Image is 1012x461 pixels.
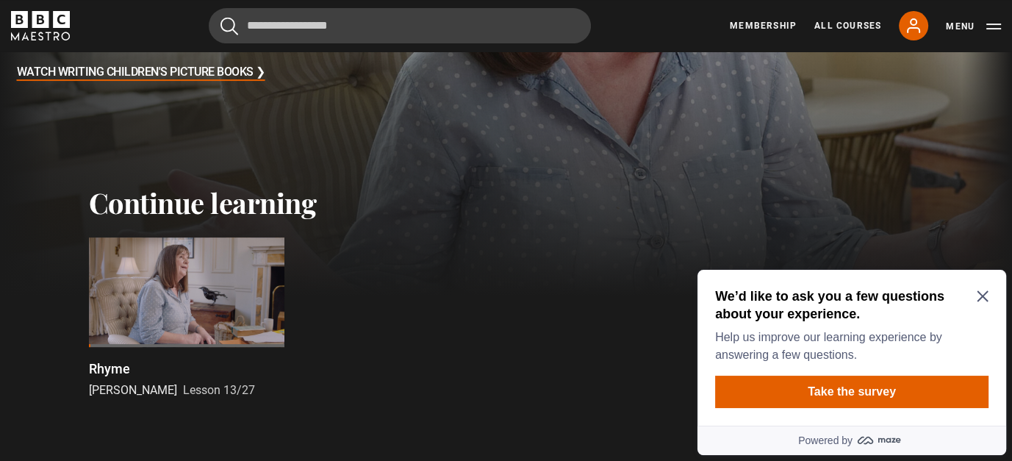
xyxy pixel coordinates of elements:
p: Help us improve our learning experience by answering a few questions. [24,65,291,100]
button: Take the survey [24,112,297,144]
svg: BBC Maestro [11,11,70,40]
span: [PERSON_NAME] [89,383,177,397]
button: Close Maze Prompt [285,26,297,38]
a: Powered by maze [6,162,315,191]
a: Membership [730,19,797,32]
input: Search [209,8,591,43]
h3: Watch Writing Children's Picture Books ❯ [17,62,265,84]
div: Optional study invitation [6,6,315,191]
button: Submit the search query [220,17,238,35]
h2: We’d like to ask you a few questions about your experience. [24,24,291,59]
p: Rhyme [89,359,130,379]
h2: Continue learning [89,186,924,220]
span: Lesson 13/27 [183,383,255,397]
a: All Courses [814,19,881,32]
a: Rhyme [PERSON_NAME] Lesson 13/27 [89,237,284,400]
button: Toggle navigation [946,19,1001,34]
